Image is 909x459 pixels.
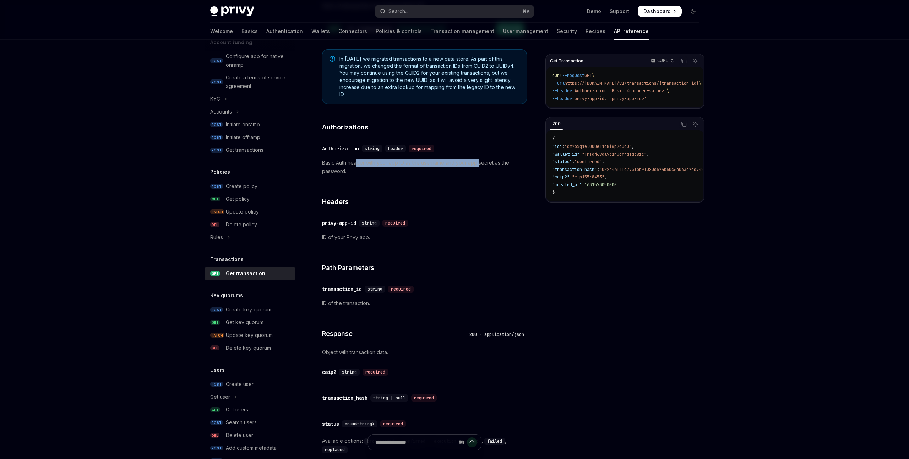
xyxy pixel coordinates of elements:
[226,220,257,229] div: Delete policy
[572,96,647,101] span: 'privy-app-id: <privy-app-id>'
[210,233,223,242] div: Rules
[552,81,565,86] span: --url
[205,144,295,156] a: POSTGet transactions
[205,131,295,144] a: POSTInitiate offramp
[322,394,368,402] div: transaction_hash
[226,444,277,452] div: Add custom metadata
[345,421,375,427] span: enum<string>
[362,220,377,226] span: string
[210,122,223,127] span: POST
[552,190,555,195] span: }
[210,320,220,325] span: GET
[210,135,223,140] span: POST
[210,95,220,103] div: KYC
[562,144,565,149] span: :
[210,58,223,63] span: POST
[205,105,295,118] button: Toggle Accounts section
[657,58,668,63] p: cURL
[226,380,254,388] div: Create user
[210,420,223,425] span: POST
[552,136,555,142] span: {
[210,148,223,153] span: POST
[210,209,224,215] span: PATCH
[210,366,225,374] h5: Users
[322,348,527,356] p: Object with transaction data.
[205,403,295,416] a: GETGet users
[226,318,263,327] div: Get key quorum
[322,159,527,176] p: Basic Auth header with your app ID as the username and your app secret as the password.
[552,88,572,94] span: --header
[226,305,271,314] div: Create key quorum
[205,329,295,342] a: PATCHUpdate key quorum
[687,6,699,17] button: Toggle dark mode
[210,107,232,116] div: Accounts
[311,23,330,40] a: Wallets
[205,193,295,205] a: GETGet policy
[322,220,356,227] div: privy-app-id
[338,23,367,40] a: Connectors
[226,418,257,427] div: Search users
[582,151,647,157] span: "fmfdj6yqly31huorjqzq38zc"
[388,7,408,16] div: Search...
[322,369,336,376] div: caip2
[679,120,688,129] button: Copy the contents from the code block
[226,344,271,352] div: Delete key quorum
[388,286,414,293] div: required
[226,182,257,190] div: Create policy
[552,144,562,149] span: "id"
[210,446,223,451] span: POST
[365,146,380,151] span: string
[205,416,295,429] a: POSTSearch users
[226,269,265,278] div: Get transaction
[592,73,594,78] span: \
[226,405,248,414] div: Get users
[582,182,584,188] span: :
[552,159,572,165] span: "status"
[562,73,584,78] span: --request
[339,55,519,98] span: In [DATE] we migrated transactions to a new data store. As part of this migration, we changed the...
[322,420,339,427] div: status
[205,218,295,231] a: DELDelete policy
[368,286,382,292] span: string
[210,197,220,202] span: GET
[388,146,403,151] span: header
[575,159,602,165] span: "confirmed"
[599,167,768,172] span: "0x2446f1fd773fbb9f080e674b60c6a033c7ed7427b8b9413cf28a2a4a6da9b56c"
[226,431,253,439] div: Delete user
[210,222,219,227] span: DEL
[565,144,632,149] span: "cm7oxq1el000e11o8iwp7d0d0"
[666,88,669,94] span: \
[210,333,224,338] span: PATCH
[632,144,634,149] span: ,
[205,180,295,193] a: POSTCreate policy
[210,382,223,387] span: POST
[205,316,295,329] a: GETGet key quorum
[205,267,295,280] a: GETGet transaction
[226,73,291,90] div: Create a terms of service agreement
[226,146,263,154] div: Get transactions
[691,120,700,129] button: Ask AI
[552,73,562,78] span: curl
[380,420,406,427] div: required
[643,8,671,15] span: Dashboard
[205,303,295,316] a: POSTCreate key quorum
[226,208,259,216] div: Update policy
[210,255,244,264] h5: Transactions
[552,96,572,101] span: --header
[552,167,597,172] span: "transaction_hash"
[699,81,701,86] span: \
[691,56,700,66] button: Ask AI
[430,23,494,40] a: Transaction management
[210,291,243,300] h5: Key quorums
[205,442,295,454] a: POSTAdd custom metadata
[382,220,408,227] div: required
[572,159,575,165] span: :
[602,159,604,165] span: ,
[467,437,477,447] button: Send message
[552,174,570,180] span: "caip2"
[205,391,295,403] button: Toggle Get user section
[584,73,592,78] span: GET
[322,122,527,132] h4: Authorizations
[638,6,682,17] a: Dashboard
[322,233,527,242] p: ID of your Privy app.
